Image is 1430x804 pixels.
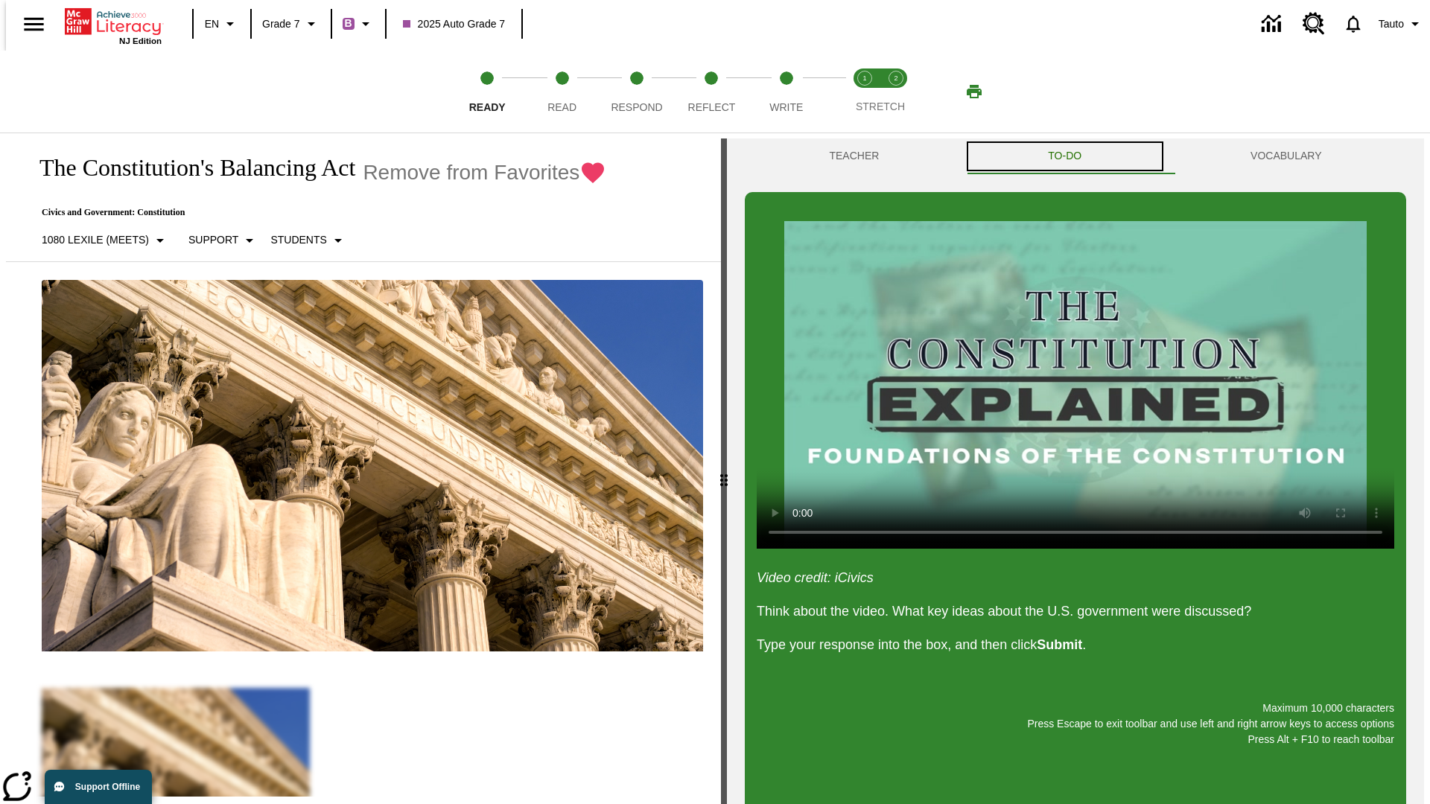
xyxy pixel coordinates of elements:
[270,232,326,248] p: Students
[1037,637,1082,652] strong: Submit
[743,51,830,133] button: Write step 5 of 5
[745,138,964,174] button: Teacher
[727,138,1424,804] div: activity
[757,570,874,585] em: Video credit: iCivics
[6,138,721,797] div: reading
[1334,4,1373,43] a: Notifications
[862,74,866,82] text: 1
[363,161,579,185] span: Remove from Favorites
[24,207,606,218] p: Civics and Government: Constitution
[518,51,605,133] button: Read step 2 of 5
[469,101,506,113] span: Ready
[45,770,152,804] button: Support Offline
[363,159,606,185] button: Remove from Favorites - The Constitution's Balancing Act
[6,12,217,25] body: Maximum 10,000 characters Press Escape to exit toolbar and use left and right arrow keys to acces...
[757,701,1394,716] p: Maximum 10,000 characters
[75,782,140,792] span: Support Offline
[721,138,727,804] div: Press Enter or Spacebar and then press right and left arrow keys to move the slider
[964,138,1166,174] button: TO-DO
[769,101,803,113] span: Write
[611,101,662,113] span: Respond
[444,51,530,133] button: Ready step 1 of 5
[757,635,1394,655] p: Type your response into the box, and then click .
[894,74,897,82] text: 2
[205,16,219,32] span: EN
[256,10,326,37] button: Grade: Grade 7, Select a grade
[856,100,905,112] span: STRETCH
[42,232,149,248] p: 1080 Lexile (Meets)
[1253,4,1294,45] a: Data Center
[757,716,1394,732] p: Press Escape to exit toolbar and use left and right arrow keys to access options
[757,602,1394,622] p: Think about the video. What key ideas about the U.S. government were discussed?
[36,227,175,254] button: Select Lexile, 1080 Lexile (Meets)
[1166,138,1406,174] button: VOCABULARY
[745,138,1406,174] div: Instructional Panel Tabs
[688,101,736,113] span: Reflect
[337,10,381,37] button: Boost Class color is purple. Change class color
[874,51,918,133] button: Stretch Respond step 2 of 2
[188,232,238,248] p: Support
[65,5,162,45] div: Home
[262,16,300,32] span: Grade 7
[547,101,576,113] span: Read
[1373,10,1430,37] button: Profile/Settings
[12,2,56,46] button: Open side menu
[403,16,506,32] span: 2025 Auto Grade 7
[345,14,352,33] span: B
[24,154,355,182] h1: The Constitution's Balancing Act
[198,10,246,37] button: Language: EN, Select a language
[1294,4,1334,44] a: Resource Center, Will open in new tab
[757,732,1394,747] p: Press Alt + F10 to reach toolbar
[182,227,264,254] button: Scaffolds, Support
[843,51,886,133] button: Stretch Read step 1 of 2
[1379,16,1404,32] span: Tauto
[950,78,998,105] button: Print
[42,280,703,652] img: The U.S. Supreme Court Building displays the phrase, "Equal Justice Under Law."
[264,227,352,254] button: Select Student
[668,51,754,133] button: Reflect step 4 of 5
[594,51,680,133] button: Respond step 3 of 5
[119,36,162,45] span: NJ Edition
